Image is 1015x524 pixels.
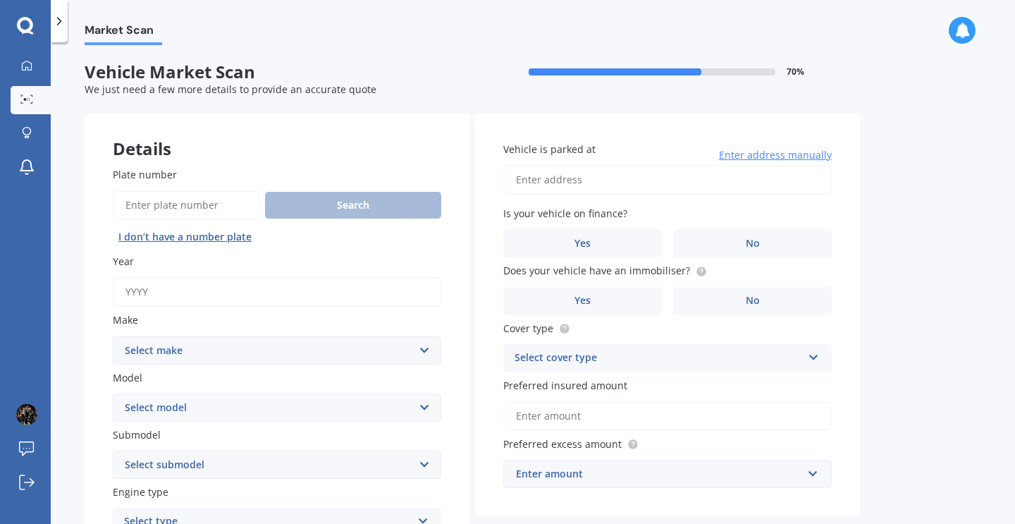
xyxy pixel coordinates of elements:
span: Is your vehicle on finance? [503,207,627,220]
span: Cover type [503,322,553,335]
span: Preferred insured amount [503,379,627,392]
input: YYYY [113,277,441,307]
img: ACg8ocKf7Z8vPYWrNSwzj4VAOcGAiHn5p9iX0LNeeH5Gy4Rx_NcAvwXv=s96-c [16,404,37,425]
span: Yes [574,238,591,250]
span: No [746,238,760,250]
span: Year [113,255,134,268]
span: Preferred excess amount [503,437,622,451]
div: Select cover type [515,350,802,367]
div: Enter amount [516,466,802,482]
span: Yes [574,295,591,307]
span: Vehicle Market Scan [85,62,472,83]
span: Model [113,371,142,384]
span: Enter address manually [719,148,832,162]
button: I don’t have a number plate [113,226,257,248]
span: Submodel [113,428,161,441]
div: Details [85,114,469,156]
input: Enter address [503,165,832,195]
span: Vehicle is parked at [503,142,596,156]
span: No [746,295,760,307]
span: We just need a few more details to provide an accurate quote [85,83,376,96]
span: Market Scan [85,23,162,42]
span: Does your vehicle have an immobiliser? [503,264,690,278]
input: Enter amount [503,401,832,431]
input: Enter plate number [113,190,259,220]
span: Engine type [113,485,168,499]
span: 70 % [787,67,804,77]
span: Plate number [113,168,177,181]
span: Make [113,314,138,327]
